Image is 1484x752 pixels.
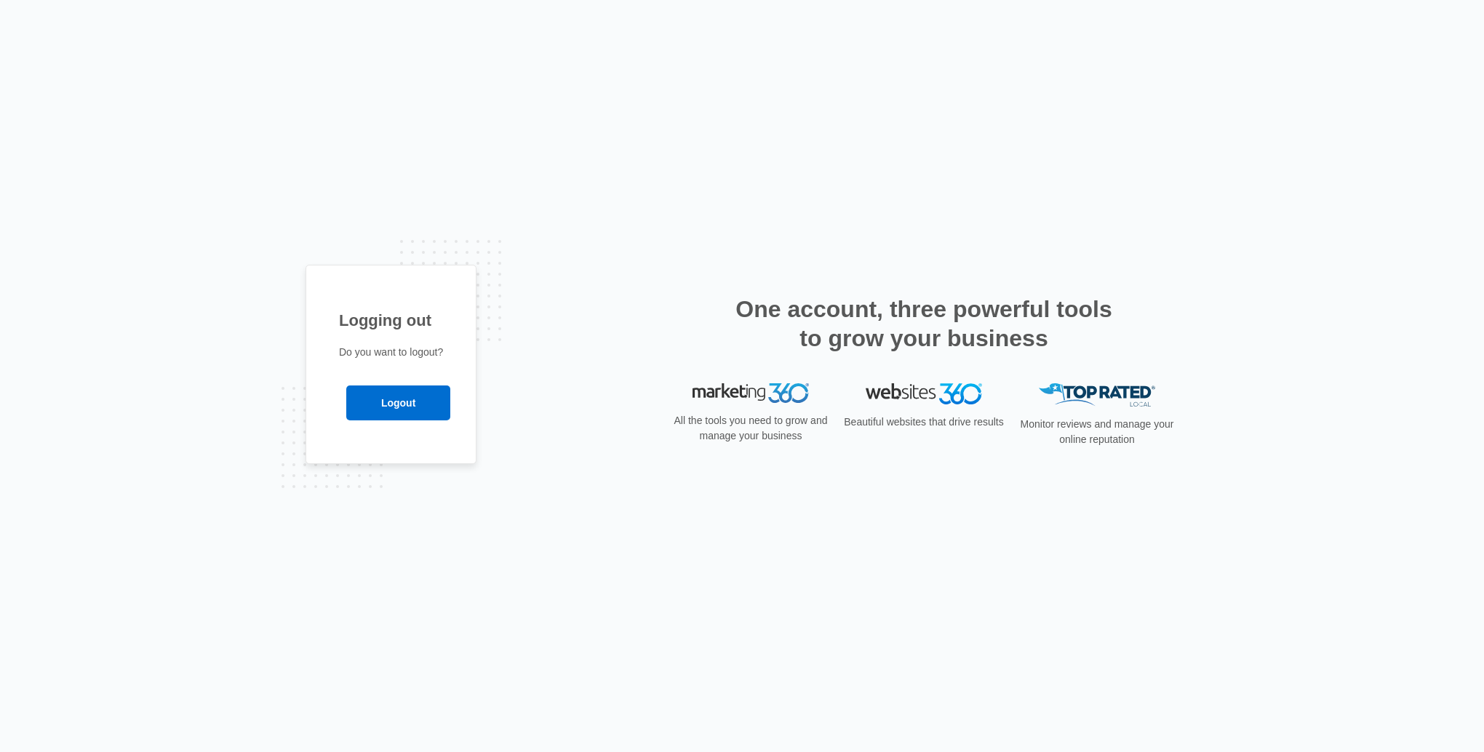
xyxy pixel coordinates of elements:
[693,383,809,404] img: Marketing 360
[339,308,443,332] h1: Logging out
[731,295,1117,353] h2: One account, three powerful tools to grow your business
[669,413,832,444] p: All the tools you need to grow and manage your business
[346,385,450,420] input: Logout
[866,383,982,404] img: Websites 360
[1016,417,1178,447] p: Monitor reviews and manage your online reputation
[842,415,1005,430] p: Beautiful websites that drive results
[1039,383,1155,407] img: Top Rated Local
[339,345,443,360] p: Do you want to logout?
